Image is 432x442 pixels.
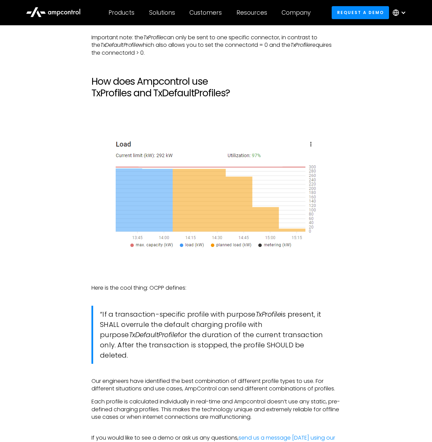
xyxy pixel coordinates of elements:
[236,9,267,16] div: Resources
[91,377,340,393] p: Our engineers have identified the best combination of different profile types to use. For differe...
[100,41,139,49] em: TxDefaultProfile
[149,9,175,16] div: Solutions
[129,330,178,340] em: TxDefaultProfile
[282,9,311,16] div: Company
[91,26,340,57] p: ‍ Important note: the can only be sent to one specific connector, in contrast to the which also a...
[256,309,281,319] em: TxProfile
[91,284,340,292] p: Here is the cool thing: OCPP defines:
[91,306,340,364] blockquote: “If a transaction-specific profile with purpose is present, it SHALL overrule the default chargin...
[91,110,340,117] p: ‍
[189,9,222,16] div: Customers
[91,76,340,99] h2: How does Ampcontrol use TxProfiles and TxDefaultProfiles?
[91,398,340,421] p: Each profile is calculated individually in real-time and Ampcontrol doesn’t use any static, pre-d...
[332,6,389,19] a: Request a demo
[109,9,134,16] div: Products
[111,137,320,252] img: Ampcontrol Load optimization smart charging
[143,33,163,41] em: TxProfile
[290,41,311,49] em: TxProfile
[91,271,340,279] p: ‍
